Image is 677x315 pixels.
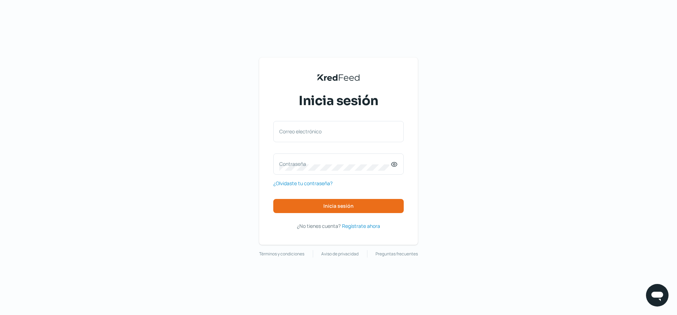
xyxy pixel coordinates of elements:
[259,250,304,258] a: Términos y condiciones
[321,250,359,258] a: Aviso de privacidad
[273,199,404,213] button: Inicia sesión
[342,222,380,230] a: Regístrate ahora
[376,250,418,258] a: Preguntas frecuentes
[279,128,391,135] label: Correo electrónico
[297,223,341,229] span: ¿No tienes cuenta?
[299,92,378,110] span: Inicia sesión
[279,160,391,167] label: Contraseña
[273,179,333,188] a: ¿Olvidaste tu contraseña?
[650,288,664,302] img: chatIcon
[323,204,354,208] span: Inicia sesión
